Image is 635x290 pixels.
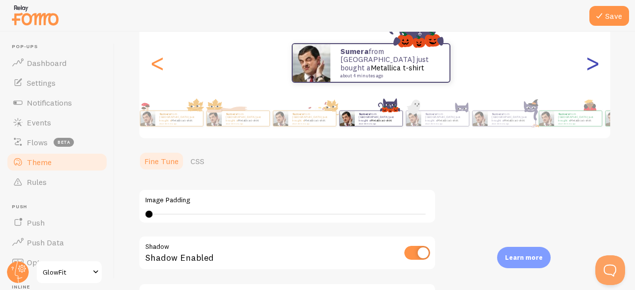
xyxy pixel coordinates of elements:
img: Fomo [473,111,488,126]
strong: Sumera [340,47,369,56]
strong: Sumera [226,112,237,116]
a: GlowFit [36,260,103,284]
a: Metallica t-shirt [371,118,392,122]
a: Notifications [6,93,108,113]
span: beta [54,138,74,147]
span: GlowFit [43,266,90,278]
span: Settings [27,78,56,88]
small: about 4 minutes ago [558,122,597,124]
img: Fomo [406,111,421,126]
label: Image Padding [145,196,429,205]
span: Flows [27,137,48,147]
div: Shadow Enabled [138,235,436,272]
div: Previous slide [151,27,163,99]
a: Metallica t-shirt [504,118,525,122]
strong: Sumera [159,112,171,116]
span: Rules [27,177,47,187]
span: Notifications [27,98,72,108]
a: Metallica t-shirt [172,118,193,122]
a: Metallica t-shirt [371,63,424,72]
img: Fomo [606,111,621,126]
strong: Sumera [425,112,437,116]
strong: Sumera [359,112,370,116]
span: Dashboard [27,58,66,68]
small: about 4 minutes ago [159,122,198,124]
p: from [GEOGRAPHIC_DATA] just bought a [359,112,398,124]
div: Next slide [586,27,598,99]
small: about 4 minutes ago [292,122,331,124]
span: Theme [27,157,52,167]
p: Learn more [505,253,543,262]
strong: Sumera [558,112,570,116]
small: about 4 minutes ago [425,122,464,124]
img: Fomo [340,111,355,126]
small: about 4 minutes ago [226,122,264,124]
p: from [GEOGRAPHIC_DATA] just bought a [292,112,332,124]
a: Push Data [6,232,108,252]
img: Fomo [273,111,288,126]
strong: Sumera [492,112,503,116]
a: CSS [185,151,210,171]
p: from [GEOGRAPHIC_DATA] just bought a [159,112,199,124]
a: Theme [6,152,108,172]
p: from [GEOGRAPHIC_DATA] just bought a [340,48,440,78]
a: Rules [6,172,108,192]
a: Metallica t-shirt [571,118,592,122]
p: from [GEOGRAPHIC_DATA] just bought a [226,112,265,124]
strong: Sumera [292,112,304,116]
a: Settings [6,73,108,93]
span: Pop-ups [12,44,108,50]
img: Fomo [293,44,330,82]
img: Fomo [207,111,222,126]
a: Metallica t-shirt [238,118,259,122]
p: from [GEOGRAPHIC_DATA] just bought a [425,112,465,124]
a: Metallica t-shirt [305,118,326,122]
img: Fomo [140,111,155,126]
p: from [GEOGRAPHIC_DATA] just bought a [558,112,598,124]
a: Fine Tune [138,151,185,171]
a: Metallica t-shirt [438,118,459,122]
iframe: Help Scout Beacon - Open [595,255,625,285]
span: Opt-In [27,257,50,267]
span: Push [27,218,45,228]
img: fomo-relay-logo-orange.svg [10,2,60,28]
div: Learn more [497,247,551,268]
p: from [GEOGRAPHIC_DATA] just bought a [492,112,531,124]
small: about 4 minutes ago [492,122,530,124]
a: Push [6,213,108,232]
a: Events [6,113,108,132]
img: Fomo [539,111,554,126]
small: about 4 minutes ago [340,73,437,78]
small: about 4 minutes ago [359,122,397,124]
a: Flows beta [6,132,108,152]
span: Push [12,204,108,210]
span: Events [27,117,51,127]
span: Push Data [27,237,64,247]
a: Opt-In [6,252,108,272]
a: Dashboard [6,53,108,73]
